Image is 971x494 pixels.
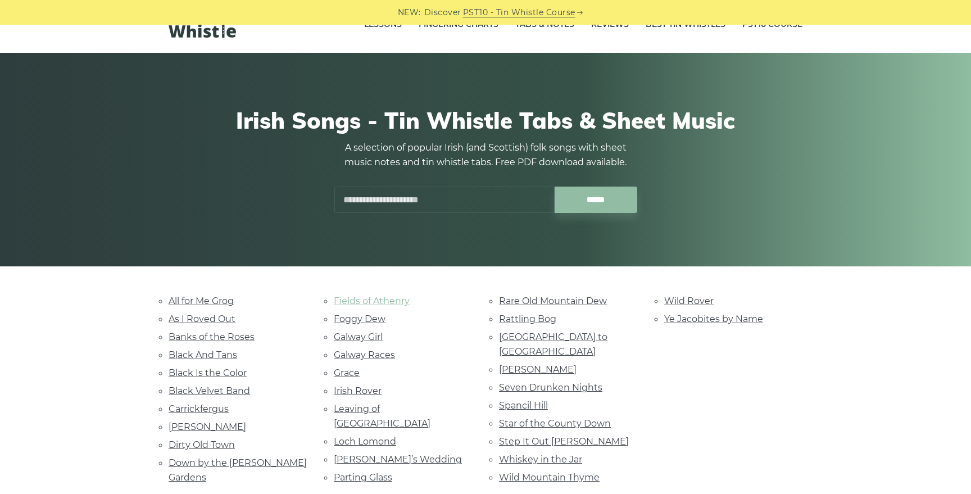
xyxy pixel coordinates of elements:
a: Black And Tans [169,350,237,360]
a: PST10 - Tin Whistle Course [463,6,575,19]
a: Black Is the Color [169,368,247,378]
a: Rattling Bog [499,314,556,324]
a: Carrickfergus [169,404,229,414]
span: Discover [424,6,461,19]
a: Rare Old Mountain Dew [499,296,607,306]
a: Irish Rover [334,386,382,396]
a: Whiskey in the Jar [499,454,582,465]
a: Fields of Athenry [334,296,410,306]
a: Galway Girl [334,332,383,342]
a: Galway Races [334,350,395,360]
a: Spancil Hill [499,400,548,411]
a: [GEOGRAPHIC_DATA] to [GEOGRAPHIC_DATA] [499,332,607,357]
a: Down by the [PERSON_NAME] Gardens [169,457,307,483]
span: NEW: [398,6,421,19]
a: Step It Out [PERSON_NAME] [499,436,629,447]
h1: Irish Songs - Tin Whistle Tabs & Sheet Music [169,107,802,134]
a: As I Roved Out [169,314,235,324]
a: Grace [334,368,360,378]
a: [PERSON_NAME] [499,364,577,375]
a: Wild Mountain Thyme [499,472,600,483]
a: Ye Jacobites by Name [664,314,763,324]
a: Seven Drunken Nights [499,382,602,393]
p: A selection of popular Irish (and Scottish) folk songs with sheet music notes and tin whistle tab... [334,141,637,170]
a: Foggy Dew [334,314,385,324]
a: [PERSON_NAME] [169,422,246,432]
a: Star of the County Down [499,418,611,429]
a: Parting Glass [334,472,392,483]
a: Leaving of [GEOGRAPHIC_DATA] [334,404,430,429]
a: Loch Lomond [334,436,396,447]
a: Banks of the Roses [169,332,255,342]
a: Black Velvet Band [169,386,250,396]
a: Wild Rover [664,296,714,306]
a: [PERSON_NAME]’s Wedding [334,454,462,465]
a: All for Me Grog [169,296,234,306]
a: Dirty Old Town [169,439,235,450]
